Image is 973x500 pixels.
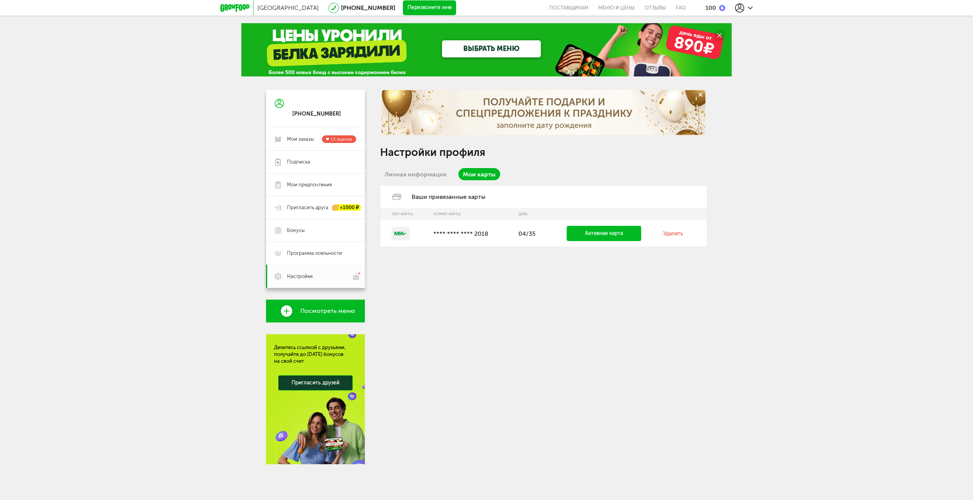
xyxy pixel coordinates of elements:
[287,136,314,143] span: Мои заказы
[266,128,365,151] a: Мои заказы 13 оценок
[380,168,451,180] a: Личная информация
[403,0,456,16] button: Перезвоните мне
[341,4,395,11] a: [PHONE_NUMBER]
[380,186,707,208] div: Ваши привязанные карты
[257,4,319,11] span: [GEOGRAPHIC_DATA]
[300,308,355,314] span: Посмотреть меню
[287,159,310,165] span: Подписка
[442,40,541,57] a: ВЫБРАТЬ МЕНЮ
[266,265,365,288] a: Настройки
[515,220,548,247] td: 04/35
[567,226,641,241] a: Активная карта
[266,151,365,173] a: Подписка
[266,242,365,265] a: Программа лояльности
[331,137,352,142] span: 13 оценок
[292,111,341,117] div: [PHONE_NUMBER]
[287,181,332,188] span: Мои предпочтения
[719,5,725,11] img: bonus_b.cdccf46.png
[278,375,353,390] a: Пригласить друзей
[287,273,313,280] span: Настройки
[274,344,357,365] div: Делитесь ссылкой с друзьями, получайте до [DATE] бонусов на свой счет
[287,227,305,234] span: Бонусы
[266,219,365,242] a: Бонусы
[266,173,365,196] a: Мои предпочтения
[663,230,683,237] a: Удалить
[266,300,365,322] a: Посмотреть меню
[380,208,429,220] th: Тип карты
[287,250,342,257] span: Программа лояльности
[515,208,548,220] th: Дата
[332,205,361,211] div: +1000 ₽
[266,196,365,219] a: Пригласить друга +1000 ₽
[458,168,500,180] a: Мои карты
[380,148,707,157] h1: Настройки профиля
[287,204,328,211] span: Пригласить друга
[429,208,515,220] th: Номер карты
[705,4,716,11] div: 100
